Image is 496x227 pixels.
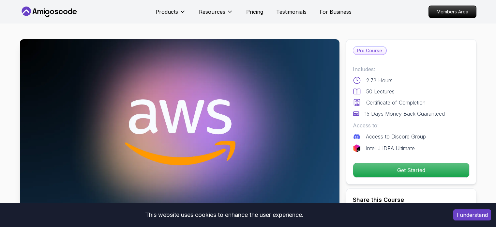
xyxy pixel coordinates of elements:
button: Products [156,8,186,21]
p: Access to Discord Group [366,133,426,140]
p: Resources [199,8,225,16]
button: Accept cookies [453,209,491,220]
a: Members Area [428,6,476,18]
img: jetbrains logo [353,144,361,152]
p: Includes: [353,65,470,73]
p: Pro Course [353,47,386,55]
button: Get Started [353,163,470,178]
div: This website uses cookies to enhance the user experience. [5,208,443,222]
p: 15 Days Money Back Guaranteed [365,110,445,118]
p: IntelliJ IDEA Ultimate [366,144,415,152]
p: Members Area [429,6,476,18]
a: Pricing [246,8,263,16]
p: Products [156,8,178,16]
p: Access to: [353,122,470,129]
p: 2.73 Hours [366,76,393,84]
button: Resources [199,8,233,21]
a: For Business [320,8,352,16]
h2: Share this Course [353,195,470,204]
a: Testimonials [276,8,307,16]
p: 50 Lectures [366,88,395,95]
p: Certificate of Completion [366,99,426,106]
img: aws-for-developers_thumbnail [20,39,339,219]
p: Get Started [353,163,469,177]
